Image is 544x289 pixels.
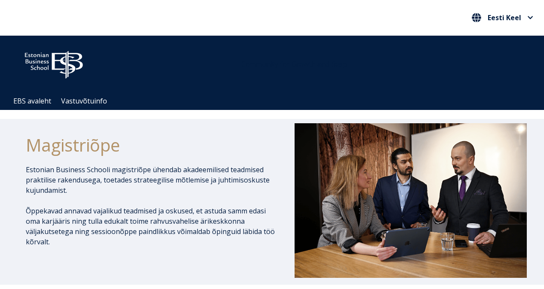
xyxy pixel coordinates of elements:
[241,59,347,69] span: Community for Growth and Resp
[26,164,275,195] p: Estonian Business Schooli magistriõpe ühendab akadeemilised teadmised praktilise rakendusega, toe...
[295,123,527,278] img: DSC_1073
[17,44,90,81] img: ebs_logo2016_white
[470,11,535,24] button: Eesti Keel
[9,92,544,110] div: Navigation Menu
[61,96,107,106] a: Vastuvõtuinfo
[26,206,275,247] p: Õppekavad annavad vajalikud teadmised ja oskused, et astuda samm edasi oma karjääris ning tulla e...
[470,11,535,25] nav: Vali oma keel
[13,96,51,106] a: EBS avaleht
[26,134,275,156] h1: Magistriõpe
[488,14,521,21] span: Eesti Keel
